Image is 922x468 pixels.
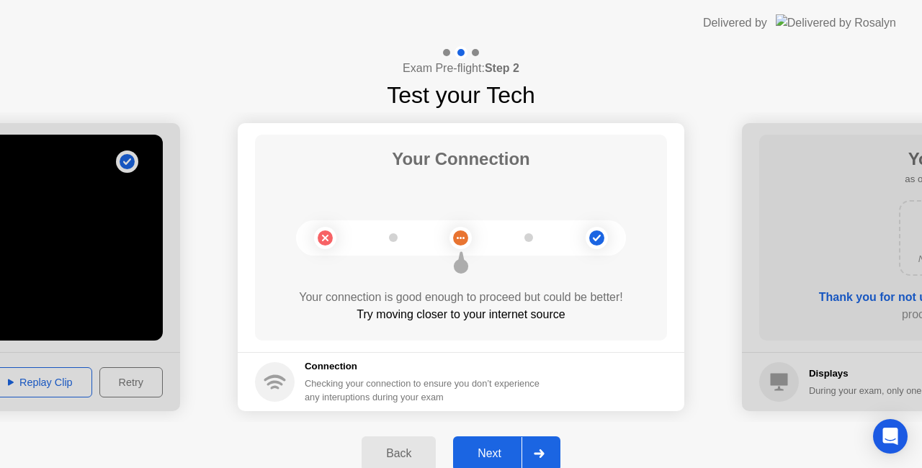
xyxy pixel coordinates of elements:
div: Open Intercom Messenger [873,419,908,454]
h1: Your Connection [392,146,530,172]
img: Delivered by Rosalyn [776,14,896,31]
b: Step 2 [485,62,519,74]
div: Next [457,447,522,460]
div: Delivered by [703,14,767,32]
h4: Exam Pre-flight: [403,60,519,77]
div: Back [366,447,431,460]
div: Your connection is good enough to proceed but could be better! [255,289,667,306]
div: Checking your connection to ensure you don’t experience any interuptions during your exam [305,377,548,404]
h5: Connection [305,359,548,374]
div: Try moving closer to your internet source [255,306,667,323]
h1: Test your Tech [387,78,535,112]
